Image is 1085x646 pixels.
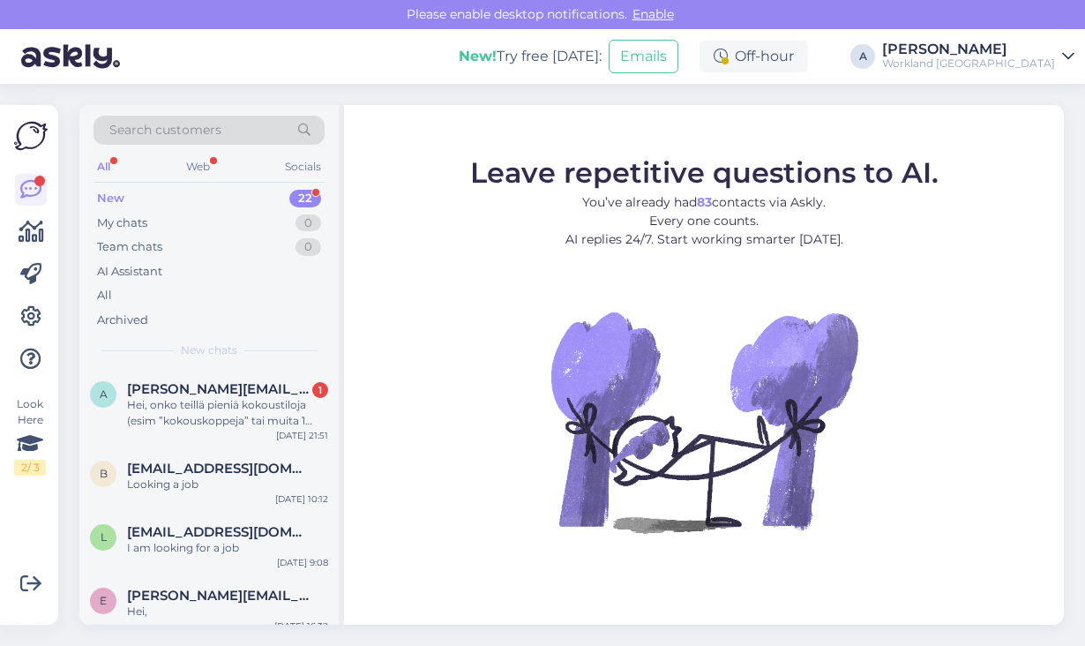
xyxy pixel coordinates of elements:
[14,460,46,476] div: 2 / 3
[276,429,328,442] div: [DATE] 21:51
[275,492,328,506] div: [DATE] 10:12
[100,387,108,401] span: a
[97,238,162,256] div: Team chats
[181,342,237,358] span: New chats
[127,588,311,604] span: ellen.tahkola@pitala.fi
[183,155,213,178] div: Web
[97,287,112,304] div: All
[127,477,328,492] div: Looking a job
[277,556,328,569] div: [DATE] 9:08
[127,461,311,477] span: basqueznorbertojr@gmail.com
[274,620,328,633] div: [DATE] 16:32
[281,155,325,178] div: Socials
[127,524,311,540] span: leyikuneshetu2007@gmail.com
[100,594,107,607] span: e
[459,46,602,67] div: Try free [DATE]:
[97,312,148,329] div: Archived
[127,381,311,397] span: anne@regenerousunlimited.com
[127,540,328,556] div: I am looking for a job
[100,467,108,480] span: b
[850,44,875,69] div: A
[627,6,679,22] span: Enable
[127,397,328,429] div: Hei, onko teillä pieniä kokoustiloja (esim ”kokouskoppeja” tai muita 1 [PERSON_NAME] tiloja tarjo...
[700,41,808,72] div: Off-hour
[97,214,147,232] div: My chats
[289,190,321,207] div: 22
[296,238,321,256] div: 0
[94,155,114,178] div: All
[127,604,328,620] div: Hei,
[101,530,107,544] span: l
[697,193,712,209] b: 83
[14,119,48,153] img: Askly Logo
[470,192,939,248] p: You’ve already had contacts via Askly. Every one counts. AI replies 24/7. Start working smarter [...
[882,56,1055,71] div: Workland [GEOGRAPHIC_DATA]
[312,382,328,398] div: 1
[109,121,221,139] span: Search customers
[97,263,162,281] div: AI Assistant
[609,40,678,73] button: Emails
[545,262,863,580] img: No Chat active
[14,396,46,476] div: Look Here
[882,42,1074,71] a: [PERSON_NAME]Workland [GEOGRAPHIC_DATA]
[296,214,321,232] div: 0
[97,190,124,207] div: New
[459,48,497,64] b: New!
[470,154,939,189] span: Leave repetitive questions to AI.
[882,42,1055,56] div: [PERSON_NAME]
